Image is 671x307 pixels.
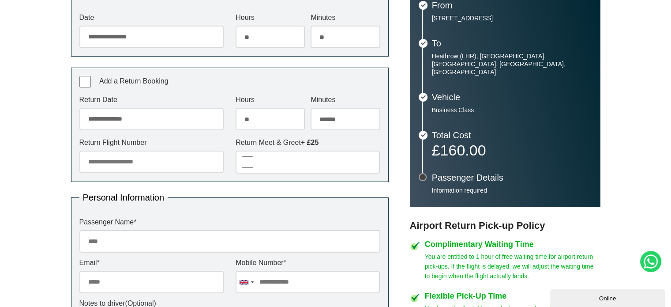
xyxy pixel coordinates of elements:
[410,220,600,231] h3: Airport Return Pick-up Policy
[432,39,592,48] h3: To
[79,259,224,266] label: Email
[311,96,380,103] label: Minutes
[79,96,224,103] label: Return Date
[79,219,380,226] label: Passenger Name
[236,14,305,21] label: Hours
[432,93,592,102] h3: Vehicle
[236,139,380,146] label: Return Meet & Greet
[125,299,156,307] span: (Optional)
[236,259,380,266] label: Mobile Number
[425,292,600,300] h4: Flexible Pick-Up Time
[425,240,600,248] h4: Complimentary Waiting Time
[79,139,224,146] label: Return Flight Number
[79,300,380,307] label: Notes to driver
[432,1,592,10] h3: From
[432,106,592,114] p: Business Class
[236,96,305,103] label: Hours
[301,139,319,146] strong: + £25
[550,288,667,307] iframe: chat widget
[425,252,600,281] p: You are entitled to 1 hour of free waiting time for airport return pick-ups. If the flight is del...
[432,131,592,140] h3: Total Cost
[432,144,592,156] p: £
[79,193,168,202] legend: Personal Information
[440,142,486,159] span: 160.00
[432,14,592,22] p: [STREET_ADDRESS]
[432,186,592,194] p: Information required
[99,77,169,85] span: Add a Return Booking
[79,76,91,87] input: Add a Return Booking
[432,173,592,182] h3: Passenger Details
[236,271,256,293] div: United Kingdom: +44
[311,14,380,21] label: Minutes
[79,14,224,21] label: Date
[432,52,592,76] p: Heathrow (LHR), [GEOGRAPHIC_DATA], [GEOGRAPHIC_DATA], [GEOGRAPHIC_DATA], [GEOGRAPHIC_DATA]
